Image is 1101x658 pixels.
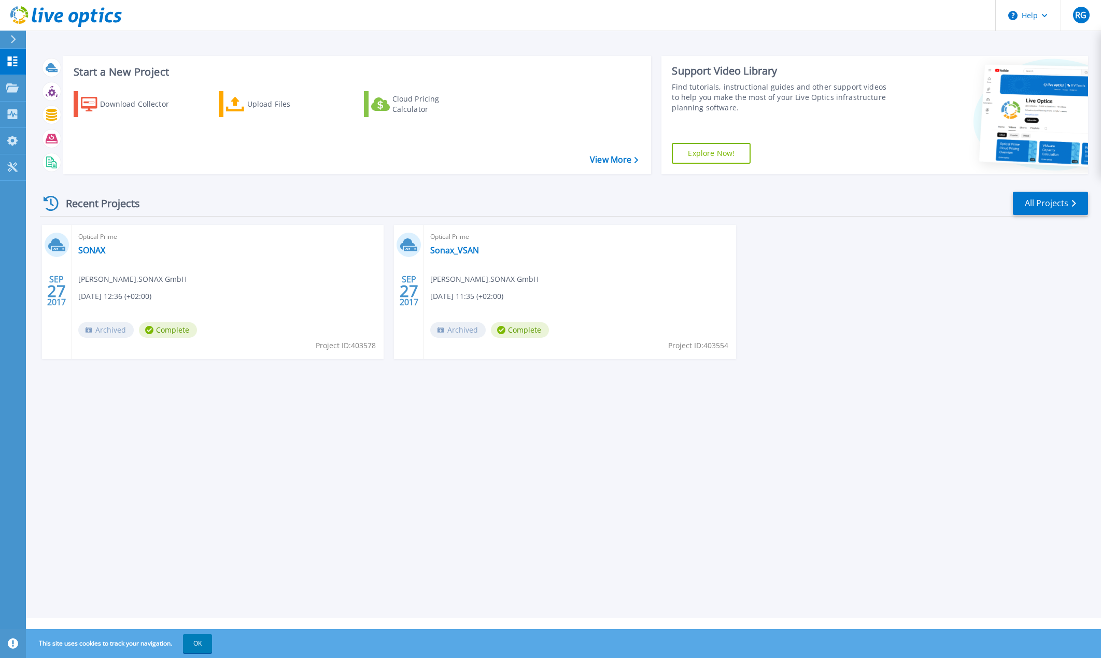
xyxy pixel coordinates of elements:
span: This site uses cookies to track your navigation. [29,634,212,653]
h3: Start a New Project [74,66,638,78]
a: Explore Now! [672,143,751,164]
div: Recent Projects [40,191,154,216]
span: Optical Prime [78,231,377,242]
div: Cloud Pricing Calculator [392,94,475,115]
button: OK [183,634,212,653]
div: Download Collector [100,94,183,115]
a: All Projects [1013,192,1088,215]
span: Archived [430,322,486,338]
a: Sonax_VSAN [430,245,479,255]
a: View More [590,155,638,165]
span: 27 [47,287,66,295]
span: Archived [78,322,134,338]
div: SEP 2017 [399,272,419,310]
div: Find tutorials, instructional guides and other support videos to help you make the most of your L... [672,82,891,113]
span: [PERSON_NAME] , SONAX GmbH [430,274,539,285]
span: Complete [491,322,549,338]
a: Upload Files [219,91,334,117]
span: Optical Prime [430,231,729,242]
a: Cloud Pricing Calculator [364,91,479,117]
span: Project ID: 403578 [316,340,376,351]
span: [PERSON_NAME] , SONAX GmbH [78,274,187,285]
div: Support Video Library [672,64,891,78]
span: RG [1075,11,1086,19]
span: Complete [139,322,197,338]
span: [DATE] 12:36 (+02:00) [78,291,151,302]
span: [DATE] 11:35 (+02:00) [430,291,503,302]
span: 27 [400,287,418,295]
div: Upload Files [247,94,330,115]
a: SONAX [78,245,105,255]
span: Project ID: 403554 [668,340,728,351]
div: SEP 2017 [47,272,66,310]
a: Download Collector [74,91,189,117]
